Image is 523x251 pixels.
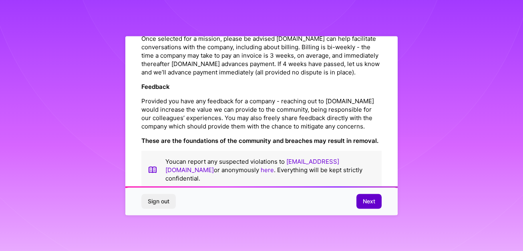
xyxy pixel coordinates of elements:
[141,194,176,209] button: Sign out
[148,157,157,182] img: book icon
[141,137,378,144] strong: These are the foundations of the community and breaches may result in removal.
[141,96,382,130] p: Provided you have any feedback for a company - reaching out to [DOMAIN_NAME] would increase the v...
[148,197,169,205] span: Sign out
[363,197,375,205] span: Next
[356,194,382,209] button: Next
[165,157,375,182] p: You can report any suspected violations to or anonymously . Everything will be kept strictly conf...
[165,157,339,173] a: [EMAIL_ADDRESS][DOMAIN_NAME]
[141,34,382,76] p: Once selected for a mission, please be advised [DOMAIN_NAME] can help facilitate conversations wi...
[141,82,170,90] strong: Feedback
[261,166,274,173] a: here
